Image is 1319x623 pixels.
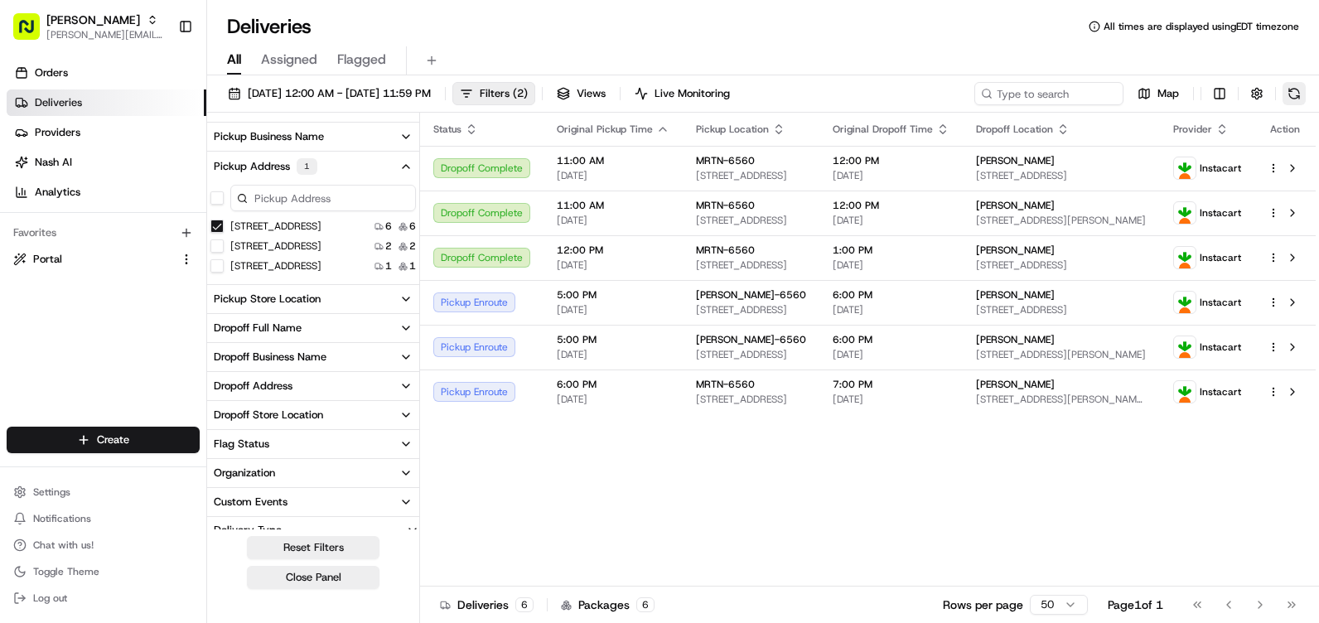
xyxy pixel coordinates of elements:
[1104,20,1299,33] span: All times are displayed using EDT timezone
[833,214,949,227] span: [DATE]
[557,199,669,212] span: 11:00 AM
[557,214,669,227] span: [DATE]
[557,393,669,406] span: [DATE]
[696,244,755,257] span: MRTN-6560
[7,220,200,246] div: Favorites
[248,86,431,101] span: [DATE] 12:00 AM - [DATE] 11:59 PM
[207,123,419,151] button: Pickup Business Name
[696,333,806,346] span: [PERSON_NAME]-6560
[833,333,949,346] span: 6:00 PM
[97,432,129,447] span: Create
[833,154,949,167] span: 12:00 PM
[214,495,287,510] div: Custom Events
[557,288,669,302] span: 5:00 PM
[7,534,200,557] button: Chat with us!
[833,123,933,136] span: Original Dropoff Time
[696,214,806,227] span: [STREET_ADDRESS]
[976,333,1055,346] span: [PERSON_NAME]
[220,82,438,105] button: [DATE] 12:00 AM - [DATE] 11:59 PM
[7,119,206,146] a: Providers
[7,89,206,116] a: Deliveries
[214,350,326,365] div: Dropoff Business Name
[976,169,1147,182] span: [STREET_ADDRESS]
[207,285,419,313] button: Pickup Store Location
[7,587,200,610] button: Log out
[409,239,416,253] span: 2
[557,123,653,136] span: Original Pickup Time
[214,321,302,336] div: Dropoff Full Name
[557,303,669,316] span: [DATE]
[1108,596,1163,613] div: Page 1 of 1
[214,379,292,394] div: Dropoff Address
[974,82,1123,105] input: Type to search
[33,592,67,605] span: Log out
[557,348,669,361] span: [DATE]
[140,242,153,255] div: 💻
[409,220,416,233] span: 6
[627,82,737,105] button: Live Monitoring
[557,258,669,272] span: [DATE]
[133,234,273,263] a: 💻API Documentation
[35,155,72,170] span: Nash AI
[976,154,1055,167] span: [PERSON_NAME]
[833,288,949,302] span: 6:00 PM
[207,152,419,181] button: Pickup Address1
[1200,385,1241,398] span: Instacart
[214,408,323,423] div: Dropoff Store Location
[833,244,949,257] span: 1:00 PM
[17,17,50,50] img: Nash
[577,86,606,101] span: Views
[1174,292,1196,313] img: profile_instacart_ahold_partner.png
[1283,82,1306,105] button: Refresh
[7,427,200,453] button: Create
[976,214,1147,227] span: [STREET_ADDRESS][PERSON_NAME]
[696,258,806,272] span: [STREET_ADDRESS]
[696,169,806,182] span: [STREET_ADDRESS]
[17,242,30,255] div: 📗
[1200,296,1241,309] span: Instacart
[833,393,949,406] span: [DATE]
[557,244,669,257] span: 12:00 PM
[557,154,669,167] span: 11:00 AM
[636,597,655,612] div: 6
[17,66,302,93] p: Welcome 👋
[1200,206,1241,220] span: Instacart
[7,179,206,205] a: Analytics
[33,485,70,499] span: Settings
[1268,123,1302,136] div: Action
[33,252,62,267] span: Portal
[17,158,46,188] img: 1736555255976-a54dd68f-1ca7-489b-9aae-adbdc363a1c4
[230,220,321,233] label: [STREET_ADDRESS]
[557,378,669,391] span: 6:00 PM
[230,239,321,253] label: [STREET_ADDRESS]
[1157,86,1179,101] span: Map
[549,82,613,105] button: Views
[46,28,165,41] button: [PERSON_NAME][EMAIL_ADDRESS][PERSON_NAME][DOMAIN_NAME]
[207,459,419,487] button: Organization
[557,169,669,182] span: [DATE]
[207,372,419,400] button: Dropoff Address
[207,401,419,429] button: Dropoff Store Location
[207,343,419,371] button: Dropoff Business Name
[337,50,386,70] span: Flagged
[46,12,140,28] span: [PERSON_NAME]
[230,259,321,273] label: [STREET_ADDRESS]
[696,303,806,316] span: [STREET_ADDRESS]
[833,169,949,182] span: [DATE]
[833,258,949,272] span: [DATE]
[7,560,200,583] button: Toggle Theme
[1174,247,1196,268] img: profile_instacart_ahold_partner.png
[696,288,806,302] span: [PERSON_NAME]-6560
[1174,336,1196,358] img: profile_instacart_ahold_partner.png
[696,199,755,212] span: MRTN-6560
[227,13,312,40] h1: Deliveries
[227,50,241,70] span: All
[10,234,133,263] a: 📗Knowledge Base
[207,517,419,543] button: Delivery Type
[214,437,269,452] div: Flag Status
[1200,162,1241,175] span: Instacart
[515,597,534,612] div: 6
[214,466,275,481] div: Organization
[433,123,461,136] span: Status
